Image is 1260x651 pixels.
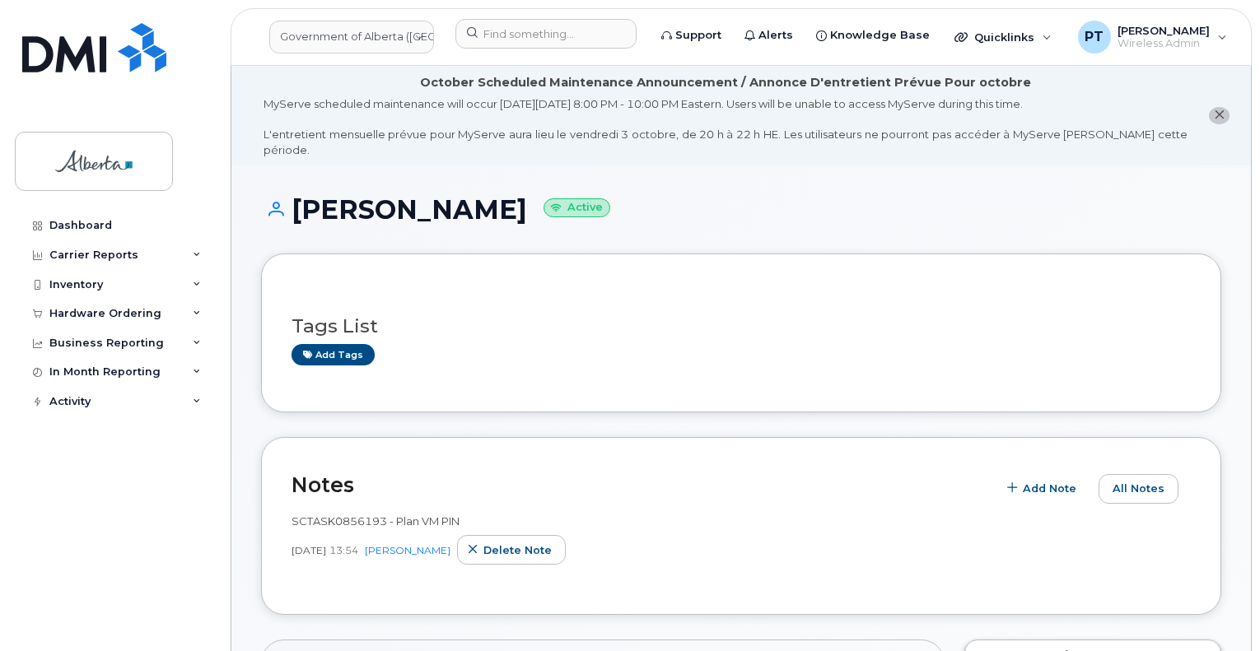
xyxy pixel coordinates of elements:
[1113,481,1164,496] span: All Notes
[457,535,566,565] button: Delete note
[1023,481,1076,496] span: Add Note
[996,474,1090,504] button: Add Note
[292,543,326,557] span: [DATE]
[292,514,460,528] span: SCTASK0856193 - Plan VM PIN
[261,195,1221,224] h1: [PERSON_NAME]
[292,316,1191,337] h3: Tags List
[329,543,358,557] span: 13:54
[1099,474,1178,504] button: All Notes
[292,472,988,497] h2: Notes
[420,74,1031,91] div: October Scheduled Maintenance Announcement / Annonce D'entretient Prévue Pour octobre
[365,544,450,556] a: [PERSON_NAME]
[292,344,375,365] a: Add tags
[1209,107,1230,124] button: close notification
[264,96,1188,157] div: MyServe scheduled maintenance will occur [DATE][DATE] 8:00 PM - 10:00 PM Eastern. Users will be u...
[544,198,610,217] small: Active
[483,542,552,558] span: Delete note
